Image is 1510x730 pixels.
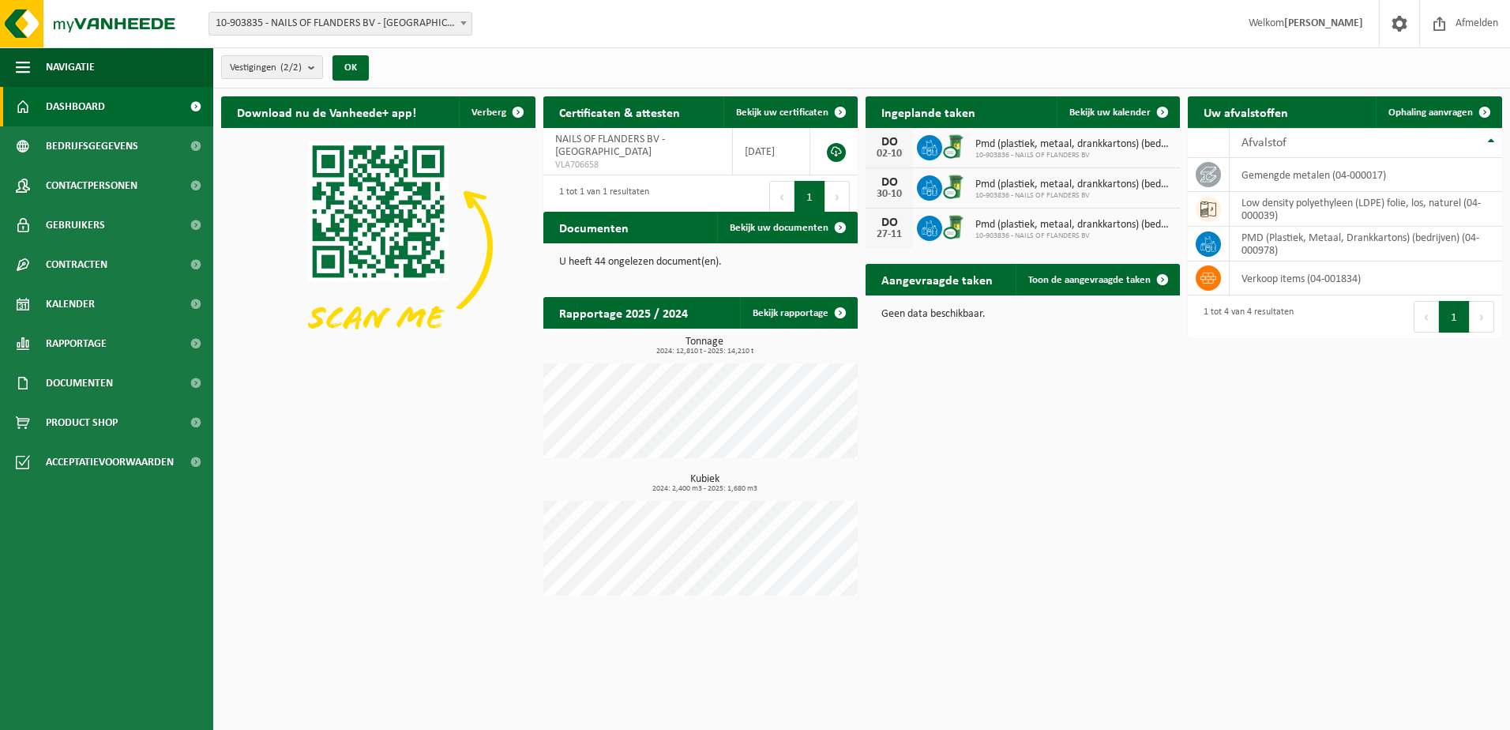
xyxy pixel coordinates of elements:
span: Pmd (plastiek, metaal, drankkartons) (bedrijven) [975,219,1172,231]
img: WB-0240-CU [942,133,969,160]
h2: Aangevraagde taken [866,264,1009,295]
div: DO [873,216,905,229]
td: gemengde metalen (04-000017) [1230,158,1502,192]
button: Vestigingen(2/2) [221,55,323,79]
span: Ophaling aanvragen [1388,107,1473,118]
td: PMD (Plastiek, Metaal, Drankkartons) (bedrijven) (04-000978) [1230,227,1502,262]
a: Bekijk rapportage [740,297,856,329]
div: DO [873,176,905,189]
span: Bekijk uw certificaten [736,107,828,118]
span: Toon de aangevraagde taken [1028,275,1151,285]
h2: Uw afvalstoffen [1188,96,1304,127]
div: 27-11 [873,229,905,240]
td: [DATE] [733,128,810,175]
span: 10-903835 - NAILS OF FLANDERS BV - SNAASKERKE [208,12,472,36]
span: Bekijk uw documenten [730,223,828,233]
span: Afvalstof [1241,137,1287,149]
img: WB-0240-CU [942,173,969,200]
span: Bekijk uw kalender [1069,107,1151,118]
span: 10-903836 - NAILS OF FLANDERS BV [975,151,1172,160]
button: OK [332,55,369,81]
button: 1 [794,181,825,213]
button: 1 [1439,301,1470,333]
span: 2024: 12,810 t - 2025: 14,210 t [551,348,858,356]
span: Pmd (plastiek, metaal, drankkartons) (bedrijven) [975,138,1172,151]
span: Gebruikers [46,205,105,245]
span: VLA706658 [555,159,720,171]
span: 10-903836 - NAILS OF FLANDERS BV [975,231,1172,241]
span: 2024: 2,400 m3 - 2025: 1,680 m3 [551,485,858,493]
span: Pmd (plastiek, metaal, drankkartons) (bedrijven) [975,179,1172,191]
span: Navigatie [46,47,95,87]
span: Verberg [471,107,506,118]
span: Acceptatievoorwaarden [46,442,174,482]
p: Geen data beschikbaar. [881,309,1164,320]
span: Contactpersonen [46,166,137,205]
iframe: chat widget [8,695,264,730]
button: Previous [769,181,794,213]
p: U heeft 44 ongelezen document(en). [559,257,842,268]
img: Download de VHEPlus App [221,128,535,364]
h2: Rapportage 2025 / 2024 [543,297,704,328]
div: DO [873,136,905,149]
button: Previous [1414,301,1439,333]
a: Toon de aangevraagde taken [1016,264,1178,295]
a: Bekijk uw documenten [717,212,856,243]
span: 10-903835 - NAILS OF FLANDERS BV - SNAASKERKE [209,13,471,35]
div: 02-10 [873,149,905,160]
h2: Download nu de Vanheede+ app! [221,96,432,127]
span: Product Shop [46,403,118,442]
td: low density polyethyleen (LDPE) folie, los, naturel (04-000039) [1230,192,1502,227]
span: Dashboard [46,87,105,126]
a: Ophaling aanvragen [1376,96,1501,128]
span: NAILS OF FLANDERS BV - [GEOGRAPHIC_DATA] [555,134,665,158]
span: Vestigingen [230,56,302,80]
h2: Ingeplande taken [866,96,991,127]
a: Bekijk uw kalender [1057,96,1178,128]
div: 1 tot 1 van 1 resultaten [551,179,649,214]
h2: Documenten [543,212,644,243]
h3: Tonnage [551,337,858,356]
a: Bekijk uw certificaten [723,96,856,128]
span: 10-903836 - NAILS OF FLANDERS BV [975,191,1172,201]
span: Documenten [46,363,113,403]
h2: Certificaten & attesten [543,96,696,127]
button: Next [1470,301,1494,333]
span: Kalender [46,284,95,324]
span: Contracten [46,245,107,284]
td: verkoop items (04-001834) [1230,262,1502,295]
count: (2/2) [280,62,302,73]
span: Rapportage [46,324,107,363]
span: Bedrijfsgegevens [46,126,138,166]
strong: [PERSON_NAME] [1284,17,1363,29]
img: WB-0240-CU [942,213,969,240]
button: Verberg [459,96,534,128]
h3: Kubiek [551,474,858,493]
div: 1 tot 4 van 4 resultaten [1196,299,1294,334]
div: 30-10 [873,189,905,200]
button: Next [825,181,850,213]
